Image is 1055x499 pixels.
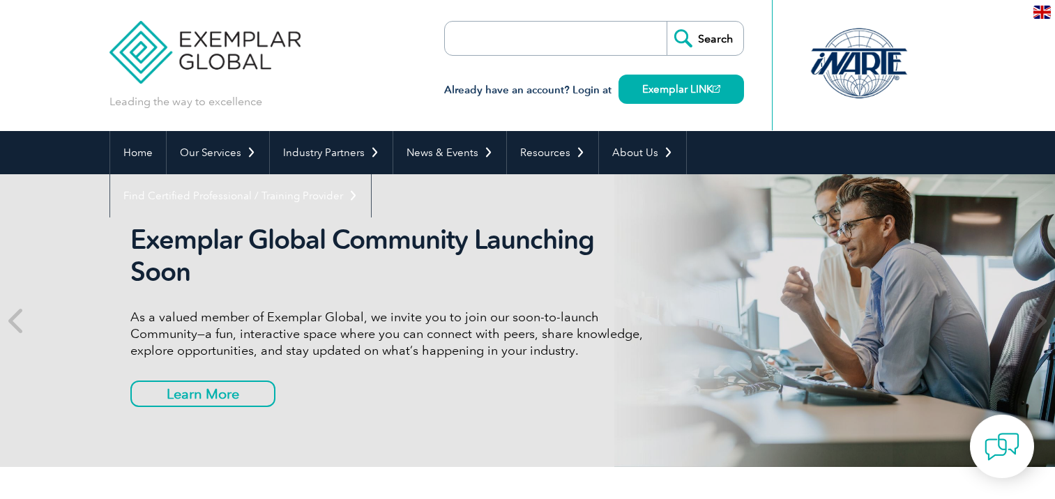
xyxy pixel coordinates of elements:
[599,131,686,174] a: About Us
[667,22,743,55] input: Search
[130,381,275,407] a: Learn More
[713,85,720,93] img: open_square.png
[270,131,393,174] a: Industry Partners
[130,309,653,359] p: As a valued member of Exemplar Global, we invite you to join our soon-to-launch Community—a fun, ...
[985,429,1019,464] img: contact-chat.png
[167,131,269,174] a: Our Services
[109,94,262,109] p: Leading the way to excellence
[507,131,598,174] a: Resources
[110,131,166,174] a: Home
[393,131,506,174] a: News & Events
[618,75,744,104] a: Exemplar LINK
[110,174,371,217] a: Find Certified Professional / Training Provider
[444,82,744,99] h3: Already have an account? Login at
[1033,6,1051,19] img: en
[130,224,653,288] h2: Exemplar Global Community Launching Soon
